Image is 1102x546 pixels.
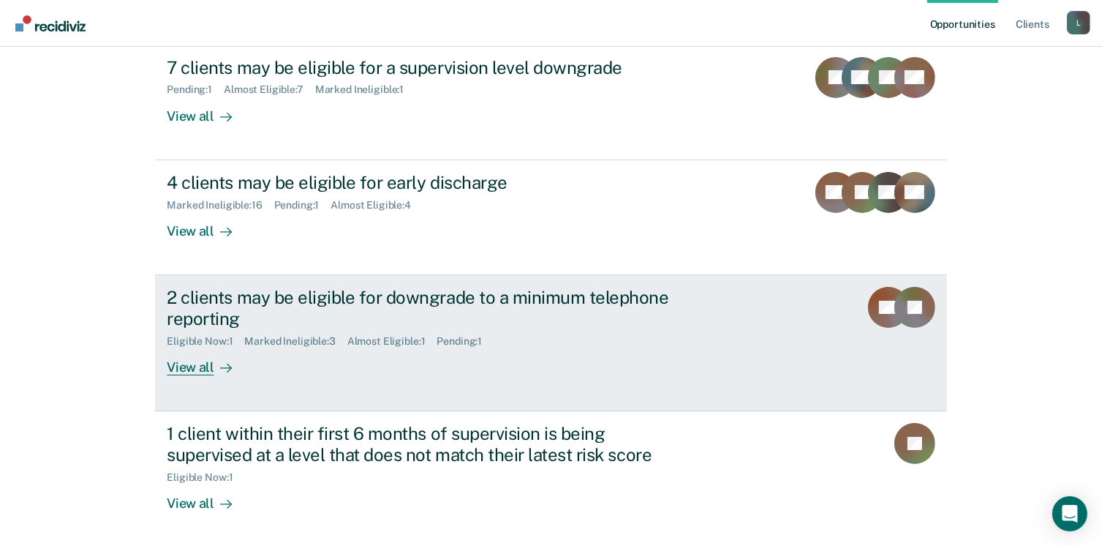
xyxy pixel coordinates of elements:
div: Open Intercom Messenger [1052,496,1087,531]
div: 2 clients may be eligible for downgrade to a minimum telephone reporting [167,287,680,329]
div: View all [167,211,249,239]
div: 7 clients may be eligible for a supervision level downgrade [167,57,680,78]
div: Pending : 1 [167,83,224,96]
div: Almost Eligible : 4 [331,199,423,212]
div: L [1067,11,1090,34]
div: Marked Ineligible : 1 [315,83,415,96]
div: Eligible Now : 1 [167,335,244,348]
img: Recidiviz [15,15,86,31]
a: 2 clients may be eligible for downgrade to a minimum telephone reportingEligible Now:1Marked Inel... [155,275,946,411]
div: Almost Eligible : 1 [347,335,437,348]
div: 4 clients may be eligible for early discharge [167,172,680,193]
div: 1 client within their first 6 months of supervision is being supervised at a level that does not ... [167,423,680,465]
button: Profile dropdown button [1067,11,1090,34]
a: 4 clients may be eligible for early dischargeMarked Ineligible:16Pending:1Almost Eligible:4View all [155,160,946,275]
div: View all [167,347,249,375]
div: View all [167,483,249,512]
div: Eligible Now : 1 [167,471,244,484]
div: View all [167,96,249,124]
a: 7 clients may be eligible for a supervision level downgradePending:1Almost Eligible:7Marked Ineli... [155,45,946,160]
div: Marked Ineligible : 3 [244,335,347,348]
div: Marked Ineligible : 16 [167,199,273,212]
div: Pending : 1 [274,199,331,212]
div: Almost Eligible : 7 [224,83,315,96]
div: Pending : 1 [437,335,494,348]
